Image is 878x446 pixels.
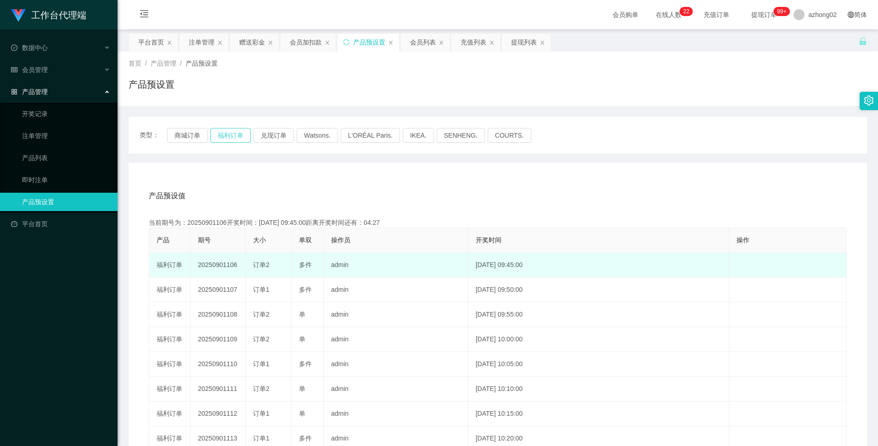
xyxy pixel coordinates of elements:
span: 多件 [299,261,312,268]
i: 图标: table [11,67,17,73]
div: 会员列表 [410,33,436,51]
button: COURTS. [488,128,531,143]
span: 产品预设置 [186,60,218,67]
button: SENHENG. [437,128,485,143]
td: admin [324,327,468,352]
span: 产品 [157,236,169,244]
a: 产品预设置 [22,193,110,211]
span: 期号 [198,236,211,244]
td: admin [324,253,468,278]
span: 产品管理 [11,88,48,95]
td: admin [324,302,468,327]
td: 福利订单 [149,253,191,278]
td: 20250901106 [191,253,246,278]
i: 图标: close [167,40,172,45]
i: 图标: close [268,40,273,45]
div: 产品预设置 [353,33,385,51]
a: 即时注单 [22,171,110,189]
td: 20250901108 [191,302,246,327]
span: 多件 [299,360,312,368]
span: / [145,60,147,67]
span: 操作员 [331,236,350,244]
button: 商城订单 [167,128,208,143]
p: 2 [686,7,689,16]
a: 开奖记录 [22,105,110,123]
span: 订单1 [253,410,270,417]
span: 订单2 [253,335,270,343]
p: 2 [683,7,687,16]
span: 订单1 [253,360,270,368]
td: 20250901110 [191,352,246,377]
a: 产品列表 [22,149,110,167]
a: 工作台代理端 [11,11,86,18]
td: [DATE] 10:00:00 [468,327,729,352]
span: 首页 [129,60,141,67]
i: 图标: menu-fold [129,0,160,30]
i: 图标: sync [343,39,349,45]
span: 订单1 [253,435,270,442]
span: 订单2 [253,311,270,318]
td: 20250901107 [191,278,246,302]
td: [DATE] 09:45:00 [468,253,729,278]
span: 大小 [253,236,266,244]
td: 福利订单 [149,401,191,426]
span: 会员管理 [11,66,48,73]
span: 订单2 [253,385,270,392]
span: 在线人数 [651,11,686,18]
td: admin [324,278,468,302]
h1: 工作台代理端 [31,0,86,30]
i: 图标: check-circle-o [11,45,17,51]
td: admin [324,352,468,377]
span: 充值订单 [699,11,734,18]
i: 图标: appstore-o [11,89,17,95]
i: 图标: global [848,11,854,18]
span: 单 [299,335,305,343]
td: [DATE] 10:10:00 [468,377,729,401]
td: [DATE] 09:55:00 [468,302,729,327]
button: Watsons. [297,128,338,143]
sup: 22 [680,7,693,16]
td: [DATE] 10:15:00 [468,401,729,426]
img: logo.9652507e.png [11,9,26,22]
td: admin [324,377,468,401]
i: 图标: close [540,40,545,45]
span: 操作 [737,236,749,244]
td: 福利订单 [149,377,191,401]
td: 福利订单 [149,278,191,302]
span: 订单2 [253,261,270,268]
span: 多件 [299,435,312,442]
td: [DATE] 09:50:00 [468,278,729,302]
span: 单 [299,311,305,318]
a: 图标: dashboard平台首页 [11,215,110,233]
div: 会员加扣款 [290,33,322,51]
span: 多件 [299,286,312,293]
i: 图标: close [489,40,495,45]
i: 图标: close [388,40,394,45]
div: 平台首页 [138,33,164,51]
td: 20250901111 [191,377,246,401]
i: 图标: close [439,40,444,45]
span: 提现订单 [747,11,782,18]
td: 福利订单 [149,302,191,327]
button: IKEA. [403,128,434,143]
i: 图标: setting [864,95,874,106]
h1: 产品预设置 [129,78,174,91]
i: 图标: unlock [859,37,867,45]
span: 类型： [140,128,167,143]
sup: 1039 [773,7,790,16]
i: 图标: close [325,40,330,45]
div: 充值列表 [461,33,486,51]
span: 单 [299,385,305,392]
button: 福利订单 [210,128,251,143]
span: / [180,60,182,67]
span: 产品管理 [151,60,176,67]
button: 兑现订单 [253,128,294,143]
span: 单 [299,410,305,417]
div: 赠送彩金 [239,33,265,51]
button: L'ORÉAL Paris. [341,128,400,143]
td: admin [324,401,468,426]
td: 20250901109 [191,327,246,352]
div: 提现列表 [511,33,537,51]
td: 20250901112 [191,401,246,426]
span: 单双 [299,236,312,244]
